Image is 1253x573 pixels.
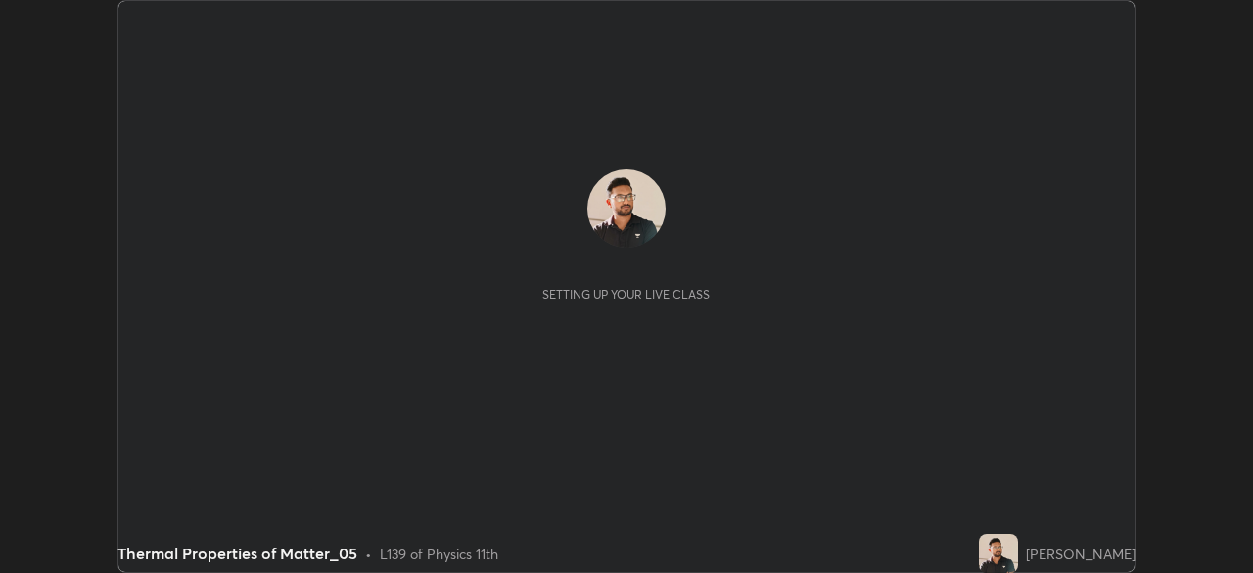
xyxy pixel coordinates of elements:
div: Setting up your live class [542,287,710,302]
div: Thermal Properties of Matter_05 [117,542,357,565]
img: 5053460a6f39493ea28443445799e426.jpg [979,534,1018,573]
img: 5053460a6f39493ea28443445799e426.jpg [587,169,666,248]
div: L139 of Physics 11th [380,544,498,564]
div: • [365,544,372,564]
div: [PERSON_NAME] [1026,544,1136,564]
